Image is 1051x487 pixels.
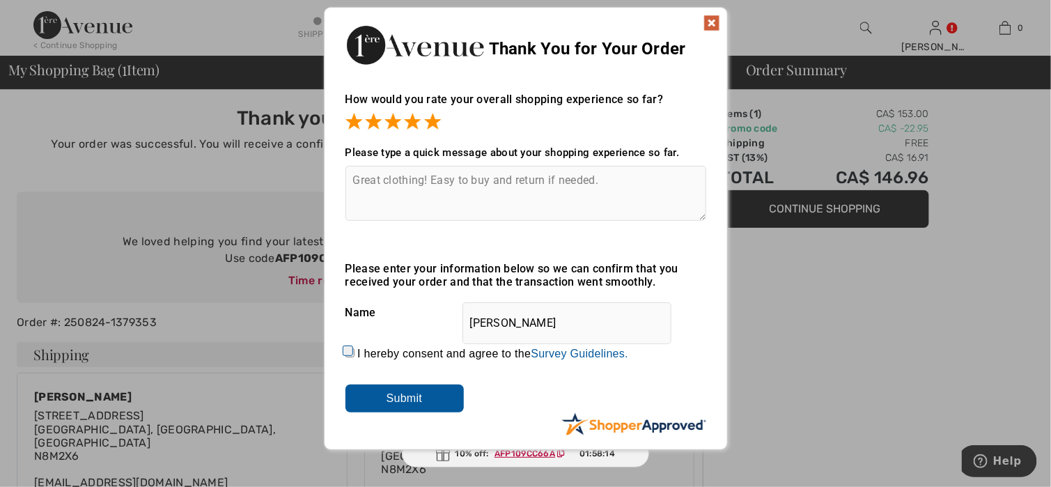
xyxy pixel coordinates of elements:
a: Survey Guidelines. [531,348,628,360]
div: Please enter your information below so we can confirm that you received your order and that the t... [345,262,706,288]
div: Name [345,295,706,330]
img: x [703,15,720,31]
input: Submit [345,385,464,412]
span: Thank You for Your Order [489,39,686,59]
div: How would you rate your overall shopping experience so far? [345,79,706,132]
img: Thank You for Your Order [345,22,485,68]
label: I hereby consent and agree to the [357,348,628,360]
div: Please type a quick message about your shopping experience so far. [345,146,706,159]
ins: AFP109CC66A [495,449,555,458]
span: Help [31,10,60,22]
